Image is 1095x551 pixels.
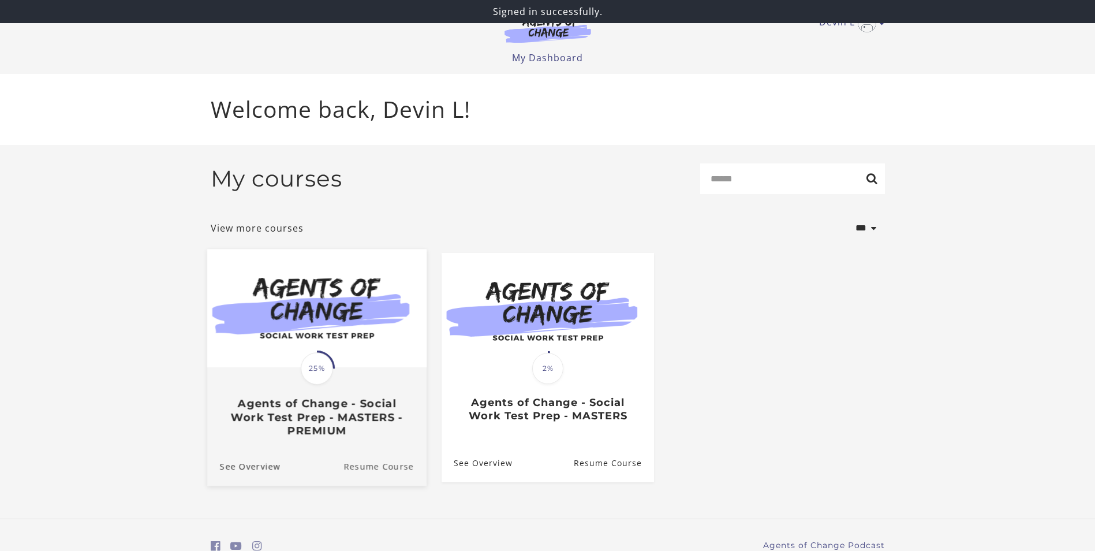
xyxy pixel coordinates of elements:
p: Signed in successfully. [5,5,1090,18]
a: My Dashboard [512,51,583,64]
a: Agents of Change - Social Work Test Prep - MASTERS - PREMIUM: See Overview [207,446,280,485]
span: 2% [532,353,563,384]
h3: Agents of Change - Social Work Test Prep - MASTERS [454,396,641,422]
img: Agents of Change Logo [492,16,603,43]
h2: My courses [211,165,342,192]
a: Toggle menu [819,14,879,32]
span: 25% [301,352,333,385]
a: Agents of Change - Social Work Test Prep - MASTERS: See Overview [442,444,513,482]
a: View more courses [211,221,304,235]
a: Agents of Change - Social Work Test Prep - MASTERS - PREMIUM: Resume Course [343,446,427,485]
h3: Agents of Change - Social Work Test Prep - MASTERS - PREMIUM [219,397,413,437]
a: Agents of Change - Social Work Test Prep - MASTERS: Resume Course [573,444,653,482]
p: Welcome back, Devin L! [211,92,885,126]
